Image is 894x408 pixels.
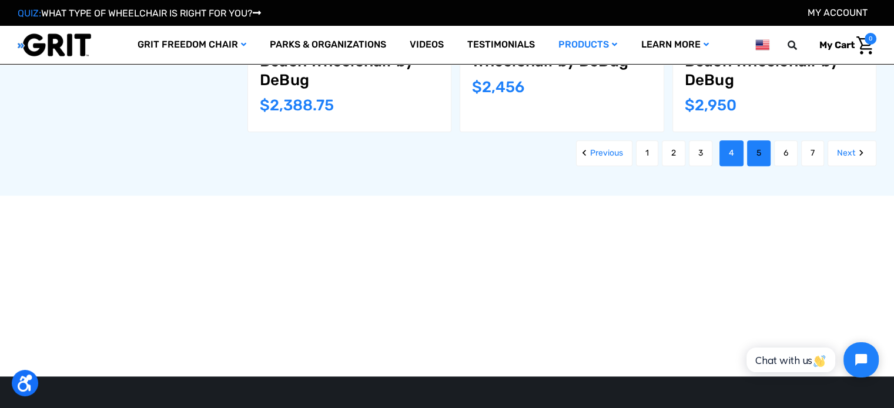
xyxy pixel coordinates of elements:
a: Page 1 of 7 [636,140,658,166]
a: Cart with 0 items [811,33,876,58]
img: us.png [755,38,769,52]
a: Page 3 of 7 [689,140,712,166]
a: Previous [576,140,632,166]
a: Testimonials [456,26,547,64]
span: My Cart [819,39,855,50]
span: QUIZ: [18,8,41,19]
a: QUIZ:WHAT TYPE OF WHEELCHAIR IS RIGHT FOR YOU? [18,8,261,19]
input: Search [793,33,811,58]
iframe: Tidio Chat [734,332,889,387]
a: Page 4 of 7 [719,140,744,166]
span: 0 [865,33,876,45]
a: Products [547,26,629,64]
a: Page 5 of 7 [747,140,771,166]
span: $2,456 [472,78,524,96]
a: GRIT Freedom Chair [126,26,258,64]
a: Page 6 of 7 [774,140,798,166]
img: GRIT All-Terrain Wheelchair and Mobility Equipment [18,33,91,57]
span: $2,388.75 [260,96,334,114]
a: Page 2 of 7 [662,140,685,166]
a: Videos [398,26,456,64]
nav: pagination [235,140,876,166]
a: Account [808,7,868,18]
img: Cart [856,36,873,55]
span: $2,950 [685,96,736,114]
a: Page 7 of 7 [801,140,824,166]
a: Learn More [629,26,720,64]
a: Next [828,140,876,166]
a: Parks & Organizations [258,26,398,64]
